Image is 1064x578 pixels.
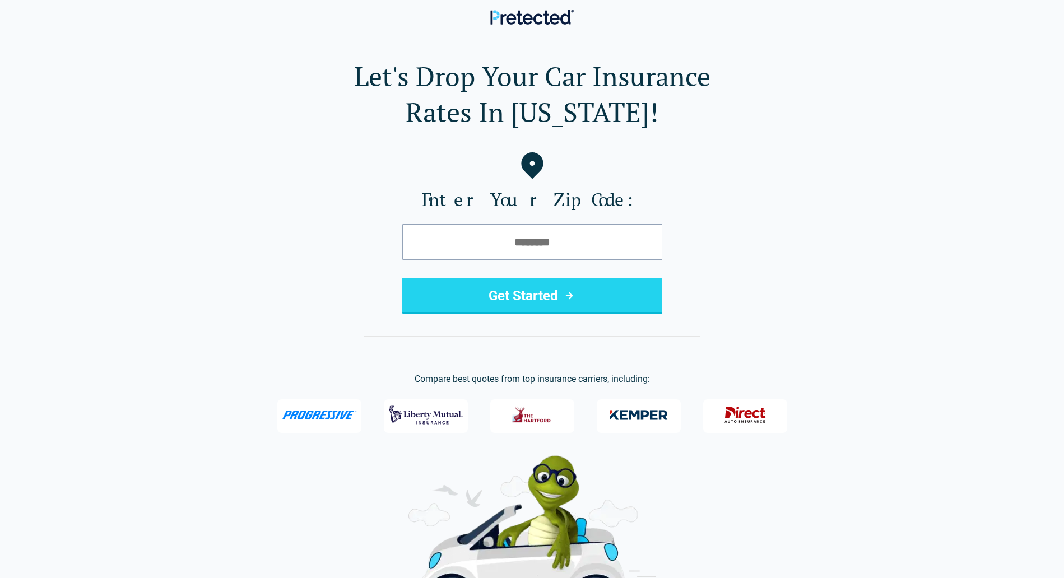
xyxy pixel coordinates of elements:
[602,400,676,430] img: Kemper
[505,400,560,430] img: The Hartford
[282,411,357,419] img: Progressive
[18,188,1046,211] label: Enter Your Zip Code:
[718,400,773,430] img: Direct General
[402,278,662,314] button: Get Started
[490,10,574,25] img: Pretected
[389,400,463,430] img: Liberty Mutual
[18,58,1046,130] h1: Let's Drop Your Car Insurance Rates In [US_STATE]!
[18,372,1046,386] p: Compare best quotes from top insurance carriers, including:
